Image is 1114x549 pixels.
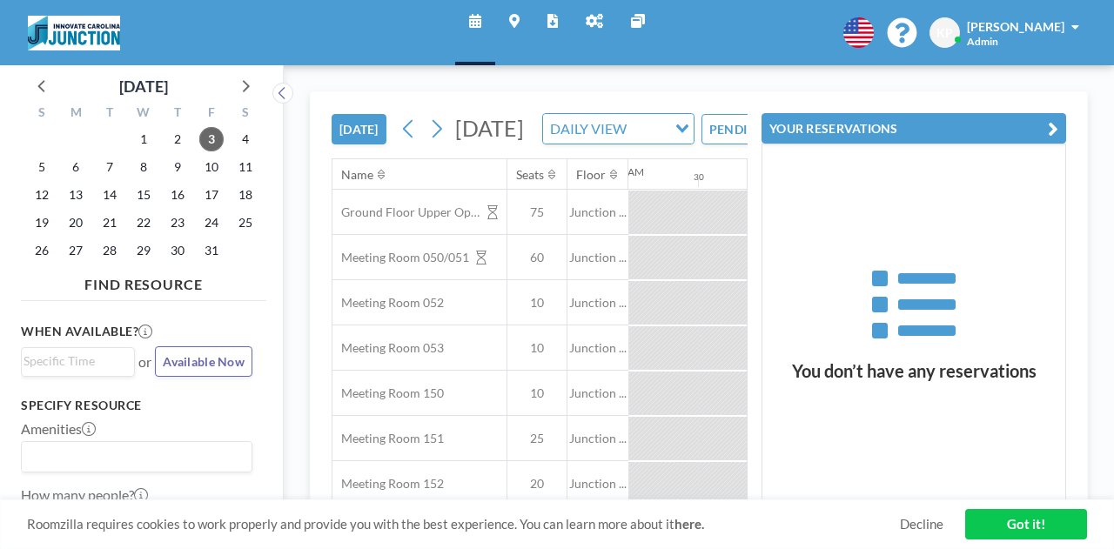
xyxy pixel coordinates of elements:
[936,25,953,41] span: KP
[233,183,258,207] span: Saturday, October 18, 2025
[507,385,567,401] span: 10
[21,420,96,438] label: Amenities
[632,117,665,140] input: Search for option
[332,385,444,401] span: Meeting Room 150
[30,238,54,263] span: Sunday, October 26, 2025
[165,155,190,179] span: Thursday, October 9, 2025
[762,113,1066,144] button: YOUR RESERVATIONS
[160,103,194,125] div: T
[233,127,258,151] span: Saturday, October 4, 2025
[30,183,54,207] span: Sunday, October 12, 2025
[131,183,156,207] span: Wednesday, October 15, 2025
[567,340,628,356] span: Junction ...
[516,167,544,183] div: Seats
[138,353,151,371] span: or
[332,295,444,311] span: Meeting Room 052
[163,354,245,369] span: Available Now
[507,340,567,356] span: 10
[119,74,168,98] div: [DATE]
[762,360,1065,382] h3: You don’t have any reservations
[59,103,93,125] div: M
[199,127,224,151] span: Friday, October 3, 2025
[507,431,567,446] span: 25
[547,117,630,140] span: DAILY VIEW
[567,204,628,220] span: Junction ...
[199,238,224,263] span: Friday, October 31, 2025
[567,250,628,265] span: Junction ...
[97,211,122,235] span: Tuesday, October 21, 2025
[199,211,224,235] span: Friday, October 24, 2025
[64,155,88,179] span: Monday, October 6, 2025
[64,238,88,263] span: Monday, October 27, 2025
[165,183,190,207] span: Thursday, October 16, 2025
[21,269,266,293] h4: FIND RESOURCE
[131,155,156,179] span: Wednesday, October 8, 2025
[199,155,224,179] span: Friday, October 10, 2025
[543,114,694,144] div: Search for option
[155,346,252,377] button: Available Now
[127,103,161,125] div: W
[97,155,122,179] span: Tuesday, October 7, 2025
[30,211,54,235] span: Sunday, October 19, 2025
[455,115,524,141] span: [DATE]
[567,431,628,446] span: Junction ...
[131,127,156,151] span: Wednesday, October 1, 2025
[21,486,148,504] label: How many people?
[97,183,122,207] span: Tuesday, October 14, 2025
[576,167,606,183] div: Floor
[567,295,628,311] span: Junction ...
[674,516,704,532] a: here.
[22,442,252,472] div: Search for option
[131,211,156,235] span: Wednesday, October 22, 2025
[967,19,1064,34] span: [PERSON_NAME]
[507,476,567,492] span: 20
[965,509,1087,539] a: Got it!
[567,476,628,492] span: Junction ...
[332,476,444,492] span: Meeting Room 152
[93,103,127,125] div: T
[194,103,228,125] div: F
[507,295,567,311] span: 10
[199,183,224,207] span: Friday, October 17, 2025
[22,348,134,374] div: Search for option
[233,211,258,235] span: Saturday, October 25, 2025
[131,238,156,263] span: Wednesday, October 29, 2025
[900,516,943,532] a: Decline
[694,171,704,183] div: 30
[228,103,262,125] div: S
[615,165,644,178] div: 12AM
[23,351,124,371] input: Search for option
[64,183,88,207] span: Monday, October 13, 2025
[21,398,252,413] h3: Specify resource
[165,127,190,151] span: Thursday, October 2, 2025
[165,211,190,235] span: Thursday, October 23, 2025
[701,114,896,144] button: PENDING FOR APPROVAL
[341,167,373,183] div: Name
[165,238,190,263] span: Thursday, October 30, 2025
[23,445,242,468] input: Search for option
[233,155,258,179] span: Saturday, October 11, 2025
[332,431,444,446] span: Meeting Room 151
[332,204,480,220] span: Ground Floor Upper Open Area
[25,103,59,125] div: S
[567,385,628,401] span: Junction ...
[967,35,998,48] span: Admin
[30,155,54,179] span: Sunday, October 5, 2025
[332,114,386,144] button: [DATE]
[507,204,567,220] span: 75
[64,211,88,235] span: Monday, October 20, 2025
[332,250,469,265] span: Meeting Room 050/051
[332,340,444,356] span: Meeting Room 053
[97,238,122,263] span: Tuesday, October 28, 2025
[27,516,900,532] span: Roomzilla requires cookies to work properly and provide you with the best experience. You can lea...
[28,16,120,50] img: organization-logo
[507,250,567,265] span: 60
